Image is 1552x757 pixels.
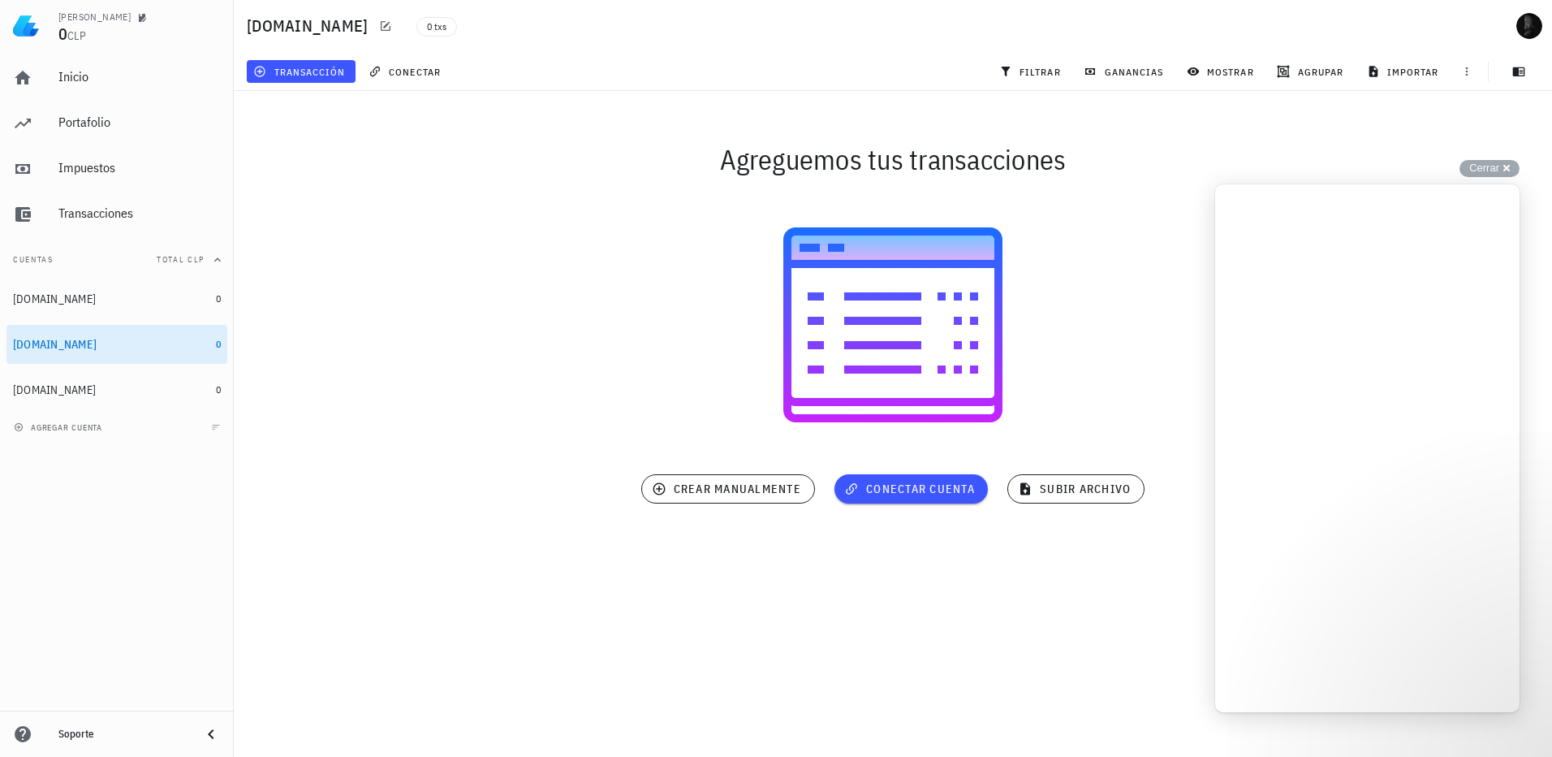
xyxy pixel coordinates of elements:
[427,18,446,36] span: 0 txs
[1516,13,1542,39] div: avatar
[362,60,451,83] button: conectar
[993,60,1071,83] button: filtrar
[1280,65,1343,78] span: agrupar
[655,482,801,496] span: crear manualmente
[1190,65,1254,78] span: mostrar
[6,149,227,188] a: Impuestos
[157,254,205,265] span: Total CLP
[247,13,374,39] h1: [DOMAIN_NAME]
[1087,65,1163,78] span: ganancias
[641,474,815,504] button: crear manualmente
[6,370,227,409] a: [DOMAIN_NAME] 0
[58,115,221,130] div: Portafolio
[216,292,221,305] span: 0
[58,205,221,221] div: Transacciones
[58,160,221,175] div: Impuestos
[67,28,86,43] span: CLP
[1002,65,1061,78] span: filtrar
[247,60,356,83] button: transacción
[1360,60,1449,83] button: importar
[6,104,227,143] a: Portafolio
[216,383,221,396] span: 0
[1270,60,1353,83] button: agrupar
[6,325,227,364] a: [DOMAIN_NAME] 0
[13,13,39,39] img: LedgiFi
[58,11,131,24] div: [PERSON_NAME]
[13,338,97,352] div: [DOMAIN_NAME]
[1370,65,1439,78] span: importar
[1215,184,1520,712] iframe: Help Scout Beacon - Live Chat, Contact Form, and Knowledge Base
[58,69,221,84] div: Inicio
[6,279,227,318] a: [DOMAIN_NAME] 0
[13,292,96,306] div: [DOMAIN_NAME]
[216,338,221,350] span: 0
[10,419,110,435] button: agregar cuenta
[1021,482,1131,496] span: subir archivo
[6,195,227,234] a: Transacciones
[1180,60,1264,83] button: mostrar
[847,482,975,496] span: conectar cuenta
[1007,474,1145,504] button: subir archivo
[17,422,102,433] span: agregar cuenta
[6,58,227,97] a: Inicio
[1077,60,1174,83] button: ganancias
[13,383,96,397] div: [DOMAIN_NAME]
[1469,162,1499,174] span: Cerrar
[372,65,441,78] span: conectar
[6,240,227,279] button: CuentasTotal CLP
[257,65,345,78] span: transacción
[58,728,188,741] div: Soporte
[1459,160,1520,177] button: Cerrar
[58,23,67,45] span: 0
[834,474,988,504] button: conectar cuenta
